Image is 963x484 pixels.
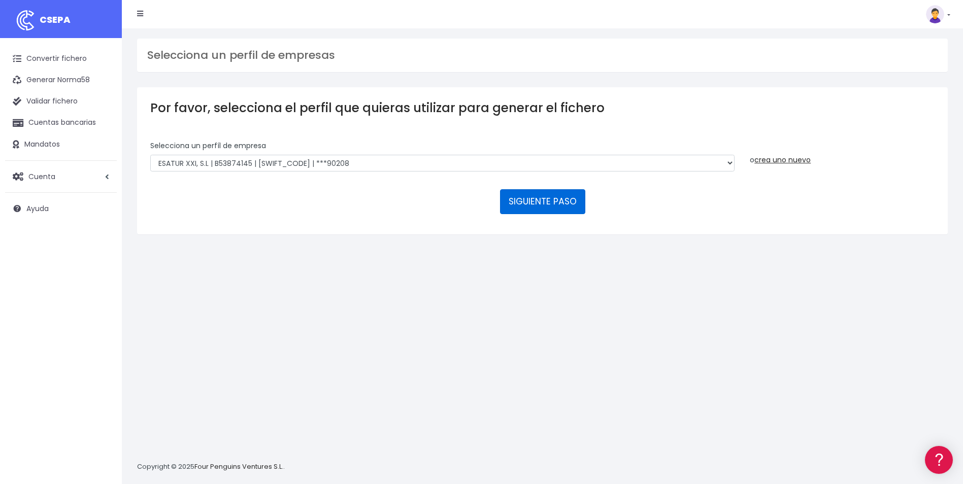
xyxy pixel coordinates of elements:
button: Contáctanos [10,271,193,289]
h3: Por favor, selecciona el perfil que quieras utilizar para generar el fichero [150,100,935,115]
a: Four Penguins Ventures S.L. [194,462,283,471]
a: Cuentas bancarias [5,112,117,133]
div: Programadores [10,244,193,253]
a: Ayuda [5,198,117,219]
a: Convertir fichero [5,48,117,70]
div: Convertir ficheros [10,112,193,122]
label: Selecciona un perfíl de empresa [150,141,266,151]
a: Videotutoriales [10,160,193,176]
a: crea uno nuevo [754,155,811,165]
a: Cuenta [5,166,117,187]
span: Cuenta [28,171,55,181]
a: Perfiles de empresas [10,176,193,191]
a: Formatos [10,128,193,144]
a: API [10,259,193,275]
a: Información general [10,86,193,102]
a: POWERED BY ENCHANT [140,292,195,302]
div: o [750,141,935,165]
a: General [10,218,193,233]
div: Facturación [10,201,193,211]
button: SIGUIENTE PASO [500,189,585,214]
a: Validar fichero [5,91,117,112]
div: Información general [10,71,193,80]
a: Problemas habituales [10,144,193,160]
span: CSEPA [40,13,71,26]
img: profile [926,5,944,23]
a: Generar Norma58 [5,70,117,91]
img: logo [13,8,38,33]
span: Ayuda [26,203,49,214]
a: Mandatos [5,134,117,155]
p: Copyright © 2025 . [137,462,285,472]
h3: Selecciona un perfil de empresas [147,49,938,62]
